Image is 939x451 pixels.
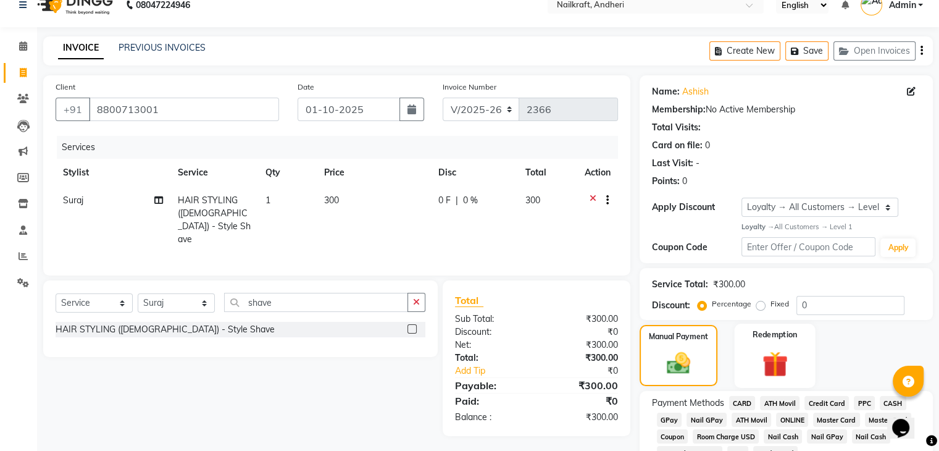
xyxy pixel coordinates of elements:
label: Manual Payment [649,331,708,342]
span: GPay [657,413,682,427]
label: Date [298,82,314,93]
div: Discount: [652,299,690,312]
a: Add Tip [446,365,551,377]
th: Action [577,159,618,187]
button: Open Invoices [833,41,916,61]
label: Invoice Number [443,82,496,93]
span: Master Card [865,413,912,427]
label: Fixed [770,298,789,310]
div: Points: [652,175,680,188]
span: ONLINE [776,413,808,427]
span: Room Charge USD [693,429,759,444]
div: ₹300.00 [536,313,627,326]
th: Disc [431,159,518,187]
span: 300 [324,195,339,206]
div: Total: [446,352,536,365]
div: Name: [652,85,680,98]
div: ₹300.00 [536,411,627,424]
div: - [696,157,699,170]
div: ₹0 [536,326,627,339]
span: Nail GPay [807,429,847,444]
div: Discount: [446,326,536,339]
span: | [456,194,458,207]
div: Net: [446,339,536,352]
span: Suraj [63,195,83,206]
div: Paid: [446,394,536,408]
span: 0 % [463,194,478,207]
div: ₹300.00 [713,278,745,291]
span: Credit Card [804,396,849,410]
th: Stylist [56,159,170,187]
div: Services [57,136,627,159]
div: Sub Total: [446,313,536,326]
a: INVOICE [58,37,104,59]
button: Create New [709,41,780,61]
div: Last Visit: [652,157,693,170]
div: Payable: [446,378,536,393]
div: Coupon Code [652,241,741,254]
th: Total [518,159,577,187]
div: Balance : [446,411,536,424]
div: 0 [705,139,710,152]
img: _cash.svg [659,350,698,377]
input: Enter Offer / Coupon Code [741,237,876,256]
a: PREVIOUS INVOICES [119,42,206,53]
th: Qty [258,159,317,187]
img: _gift.svg [754,348,795,379]
span: Nail GPay [687,413,727,427]
th: Service [170,159,258,187]
span: ATH Movil [732,413,771,427]
label: Redemption [753,329,797,340]
label: Percentage [712,298,751,310]
span: Nail Cash [764,429,802,444]
iframe: chat widget [887,402,927,439]
div: ₹0 [551,365,627,377]
strong: Loyalty → [741,222,774,231]
div: Apply Discount [652,201,741,214]
div: All Customers → Level 1 [741,222,920,232]
div: ₹0 [536,394,627,408]
input: Search by Name/Mobile/Email/Code [89,98,279,121]
button: Apply [880,238,916,257]
div: Card on file: [652,139,703,152]
div: Membership: [652,103,706,116]
div: HAIR STYLING ([DEMOGRAPHIC_DATA]) - Style Shave [56,323,275,336]
div: Service Total: [652,278,708,291]
span: 0 F [438,194,451,207]
div: ₹300.00 [536,378,627,393]
span: Nail Cash [852,429,890,444]
span: ATH Movil [760,396,799,410]
input: Search or Scan [224,293,408,312]
div: ₹300.00 [536,339,627,352]
span: Coupon [657,429,688,444]
button: +91 [56,98,90,121]
label: Client [56,82,75,93]
div: ₹300.00 [536,352,627,365]
span: 1 [265,195,270,206]
span: CARD [729,396,756,410]
span: 300 [525,195,540,206]
span: Total [455,294,483,307]
span: Master Card [813,413,860,427]
span: Payment Methods [652,397,724,410]
span: CASH [880,396,906,410]
div: No Active Membership [652,103,920,116]
div: Total Visits: [652,121,701,134]
button: Save [785,41,828,61]
div: 0 [682,175,687,188]
a: Ashish [682,85,709,98]
th: Price [317,159,431,187]
span: PPC [854,396,875,410]
span: HAIR STYLING ([DEMOGRAPHIC_DATA]) - Style Shave [178,195,251,245]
